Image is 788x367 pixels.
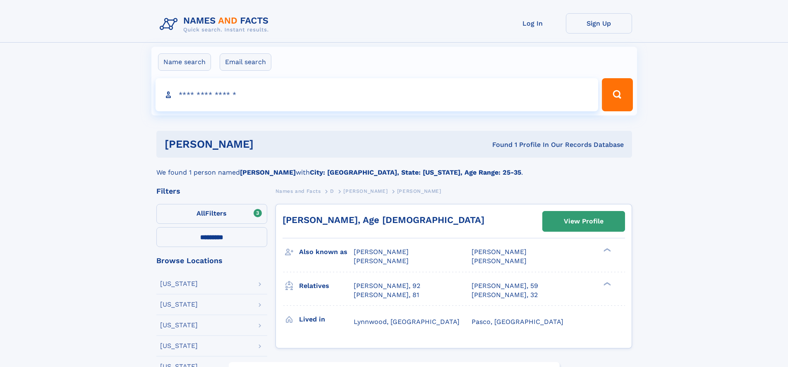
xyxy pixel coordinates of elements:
[160,281,198,287] div: [US_STATE]
[299,312,354,326] h3: Lived in
[472,248,527,256] span: [PERSON_NAME]
[156,158,632,178] div: We found 1 person named with .
[601,281,611,286] div: ❯
[343,186,388,196] a: [PERSON_NAME]
[354,248,409,256] span: [PERSON_NAME]
[354,281,420,290] a: [PERSON_NAME], 92
[472,281,538,290] a: [PERSON_NAME], 59
[472,318,563,326] span: Pasco, [GEOGRAPHIC_DATA]
[165,139,373,149] h1: [PERSON_NAME]
[397,188,441,194] span: [PERSON_NAME]
[156,78,599,111] input: search input
[156,13,275,36] img: Logo Names and Facts
[330,188,334,194] span: D
[354,257,409,265] span: [PERSON_NAME]
[543,211,625,231] a: View Profile
[283,215,484,225] a: [PERSON_NAME], Age [DEMOGRAPHIC_DATA]
[156,257,267,264] div: Browse Locations
[500,13,566,34] a: Log In
[156,204,267,224] label: Filters
[373,140,624,149] div: Found 1 Profile In Our Records Database
[240,168,296,176] b: [PERSON_NAME]
[330,186,334,196] a: D
[299,245,354,259] h3: Also known as
[160,343,198,349] div: [US_STATE]
[601,247,611,253] div: ❯
[220,53,271,71] label: Email search
[343,188,388,194] span: [PERSON_NAME]
[156,187,267,195] div: Filters
[275,186,321,196] a: Names and Facts
[472,257,527,265] span: [PERSON_NAME]
[299,279,354,293] h3: Relatives
[160,322,198,329] div: [US_STATE]
[158,53,211,71] label: Name search
[196,209,205,217] span: All
[566,13,632,34] a: Sign Up
[602,78,632,111] button: Search Button
[354,318,460,326] span: Lynnwood, [GEOGRAPHIC_DATA]
[472,290,538,300] a: [PERSON_NAME], 32
[354,290,419,300] a: [PERSON_NAME], 81
[160,301,198,308] div: [US_STATE]
[310,168,521,176] b: City: [GEOGRAPHIC_DATA], State: [US_STATE], Age Range: 25-35
[564,212,604,231] div: View Profile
